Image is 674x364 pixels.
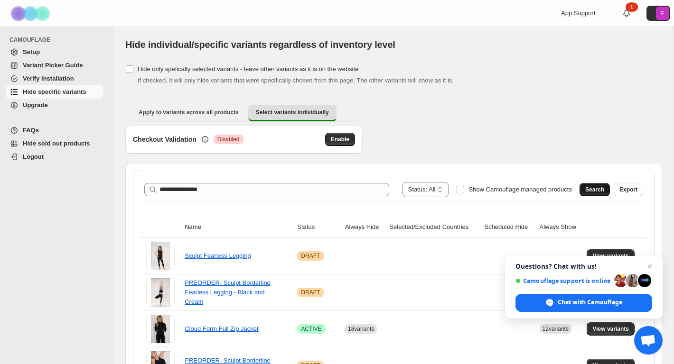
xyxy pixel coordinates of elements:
th: Status [294,217,342,238]
button: Avatar with initials F [646,6,670,21]
a: Variant Picker Guide [6,59,103,72]
th: Selected/Excluded Countries [386,217,481,238]
span: Questions? Chat with us! [515,263,652,270]
span: Setup [23,48,40,55]
button: Export [614,183,643,196]
a: Setup [6,45,103,59]
a: Hide specific variants [6,85,103,99]
span: Camouflage support is online [515,277,611,284]
span: Export [619,186,637,193]
span: Verify Installation [23,75,74,82]
button: Search [580,183,610,196]
th: Name [182,217,294,238]
div: Open chat [634,326,663,355]
span: Variant Picker Guide [23,62,83,69]
span: Select variants individually [256,109,329,116]
a: Sculpt Fearless Legging [185,252,251,259]
span: DRAFT [301,289,320,296]
div: 1 [626,2,638,12]
a: Hide sold out products [6,137,103,150]
th: Always Hide [342,217,386,238]
text: F [661,10,665,16]
span: Hide specific variants [23,88,86,95]
span: Avatar with initials F [656,7,669,20]
th: Always Show [537,217,584,238]
button: Select variants individually [248,105,337,121]
span: Hide sold out products [23,140,90,147]
button: Apply to variants across all products [131,105,246,120]
h3: Checkout Validation [133,135,197,144]
span: Close chat [644,261,655,272]
button: Enable [325,133,355,146]
span: ACTIVE [301,325,321,333]
a: FAQs [6,124,103,137]
span: View variants [592,252,629,260]
span: CAMOUFLAGE [9,36,107,44]
a: Upgrade [6,99,103,112]
span: Logout [23,153,44,160]
span: FAQs [23,127,39,134]
span: Hide only spefically selected variants - leave other variants as it is on the website [138,65,358,73]
span: Search [585,186,604,193]
button: View variants [587,249,635,263]
span: If checked, it will only hide variants that were specifically chosen from this page. The other va... [138,77,454,84]
span: Hide individual/specific variants regardless of inventory level [125,39,395,50]
span: App Support [561,9,595,17]
span: DRAFT [301,252,320,260]
span: Apply to variants across all products [139,109,239,116]
th: Scheduled Hide [481,217,536,238]
img: Camouflage [8,0,55,27]
a: PREORDER- Sculpt Borderline Fearless Legging - Black and Cream [185,279,271,305]
span: Enable [331,136,349,143]
a: Logout [6,150,103,164]
div: Chat with Camouflage [515,294,652,312]
button: View variants [587,322,635,336]
span: Upgrade [23,101,48,109]
a: 1 [622,9,631,18]
span: View variants [592,325,629,333]
span: Disabled [217,136,240,143]
span: Chat with Camouflage [558,298,622,307]
span: 12 variants [543,326,569,332]
span: Show Camouflage managed products [468,186,572,193]
a: Verify Installation [6,72,103,85]
a: Cloud Form Full Zip Jacket [185,325,258,332]
span: 18 variants [348,326,374,332]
